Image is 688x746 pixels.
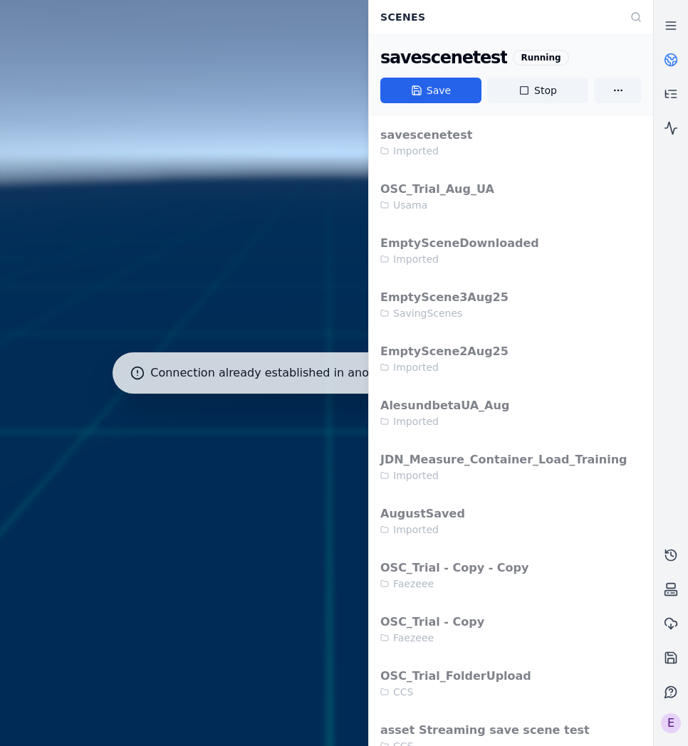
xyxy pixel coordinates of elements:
[487,78,588,103] button: Stop
[654,709,688,737] button: Select a workspace
[661,713,681,733] div: E
[380,46,507,69] div: savescenetest
[380,78,481,103] button: Save
[513,50,568,65] div: Running
[372,4,622,31] div: Scenes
